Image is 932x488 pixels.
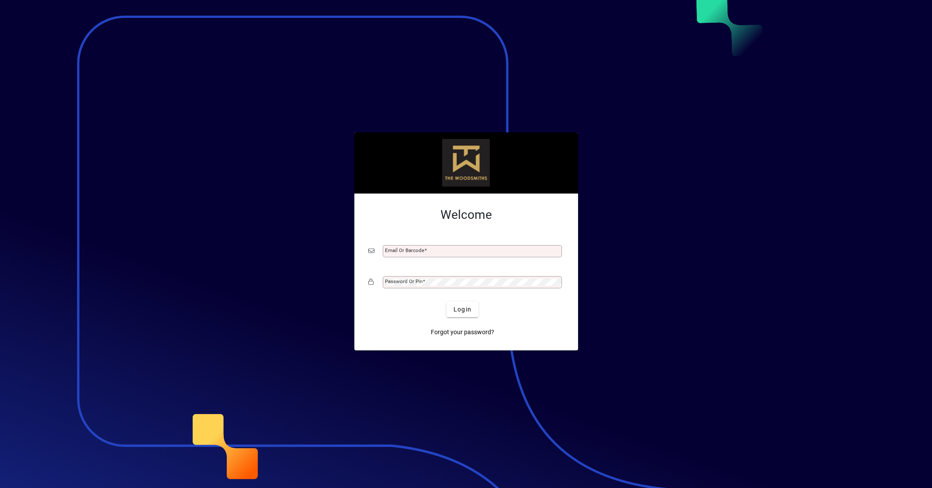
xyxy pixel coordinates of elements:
h2: Welcome [368,208,564,222]
mat-label: Password or Pin [385,278,423,284]
button: Login [447,301,478,317]
a: Forgot your password? [427,324,498,340]
span: Forgot your password? [431,328,494,337]
span: Login [454,305,471,314]
mat-label: Email or Barcode [385,247,424,253]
